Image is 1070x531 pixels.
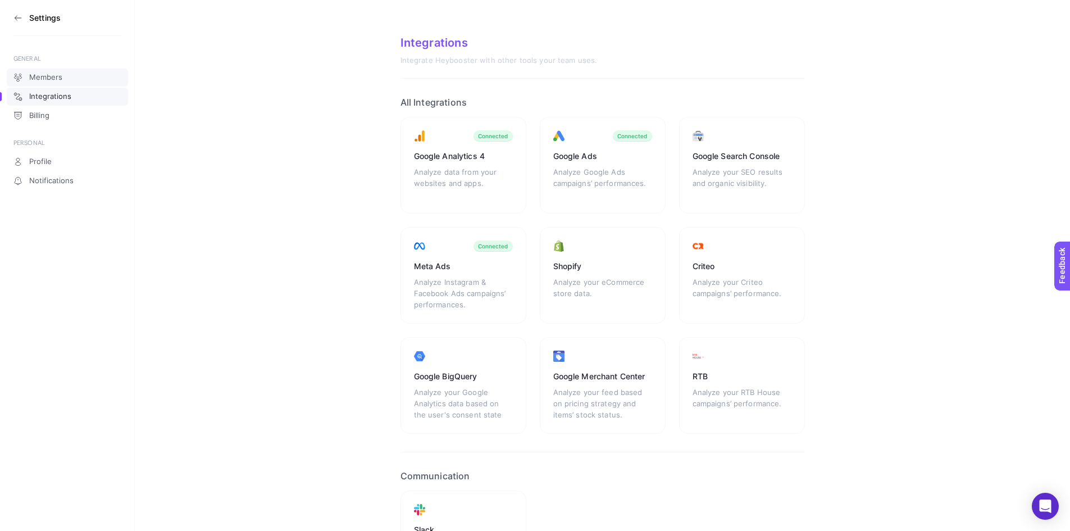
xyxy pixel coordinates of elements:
div: Google Merchant Center [553,371,652,382]
h2: All Integrations [400,97,805,108]
div: GENERAL [13,54,121,63]
div: Analyze your eCommerce store data. [553,276,652,310]
div: Analyze your Criteo campaigns’ performance. [693,276,791,310]
div: Analyze your Google Analytics data based on the user's consent state [414,387,513,420]
div: Analyze your feed based on pricing strategy and items’ stock status. [553,387,652,420]
span: Notifications [29,176,74,185]
div: Integrations [400,36,805,49]
span: Members [29,73,62,82]
div: Analyze your SEO results and organic visibility. [693,166,791,200]
div: Analyze Google Ads campaigns’ performances. [553,166,652,200]
div: Connected [478,133,508,139]
div: RTB [693,371,791,382]
div: Connected [478,243,508,249]
div: Google Ads [553,151,652,162]
div: PERSONAL [13,138,121,147]
a: Profile [7,153,128,171]
a: Integrations [7,88,128,106]
div: Analyze your RTB House campaigns’ performance. [693,387,791,420]
div: Analyze Instagram & Facebook Ads campaigns’ performances. [414,276,513,310]
div: Open Intercom Messenger [1032,493,1059,520]
div: Analyze data from your websites and apps. [414,166,513,200]
span: Profile [29,157,52,166]
h3: Settings [29,13,61,22]
a: Billing [7,107,128,125]
div: Google Analytics 4 [414,151,513,162]
a: Notifications [7,172,128,190]
div: Meta Ads [414,261,513,272]
span: Feedback [7,3,43,12]
span: Integrations [29,92,71,101]
div: Google Search Console [693,151,791,162]
div: Connected [617,133,648,139]
a: Members [7,69,128,87]
h2: Communication [400,470,805,482]
span: Billing [29,111,49,120]
div: Criteo [693,261,791,272]
div: Shopify [553,261,652,272]
div: Google BigQuery [414,371,513,382]
div: Integrate Heybooster with other tools your team uses. [400,56,805,65]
